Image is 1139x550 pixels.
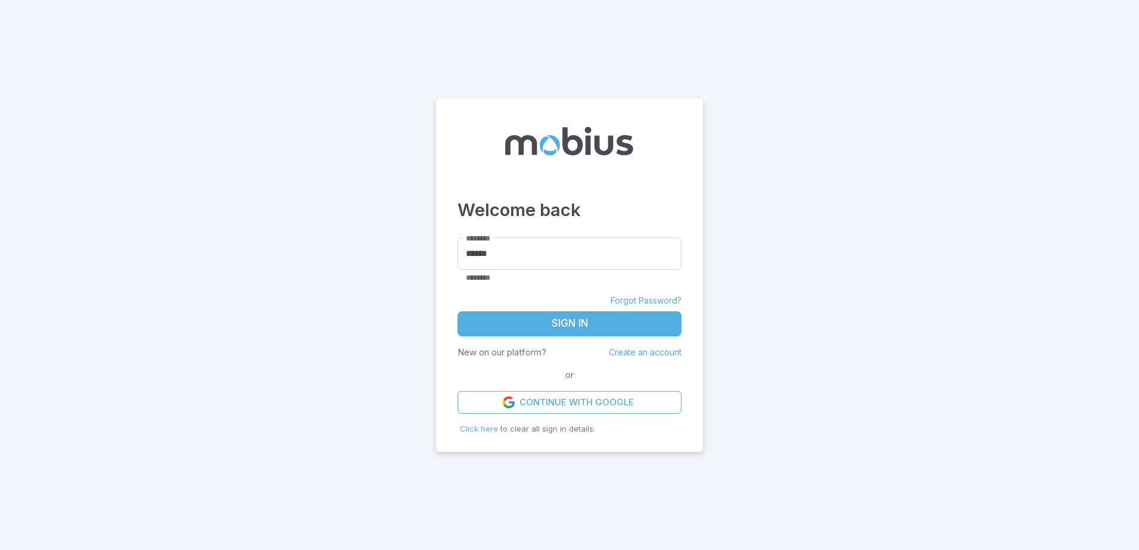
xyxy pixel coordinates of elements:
span: or [562,368,577,382]
h3: Welcome back [458,197,681,223]
span: Click here [460,424,498,433]
a: Forgot Password? [611,295,681,307]
a: Continue with Google [458,391,681,414]
a: Create an account [609,347,681,357]
p: New on our platform? [458,346,546,359]
p: to clear all sign in details. [460,423,679,435]
button: Sign In [458,311,681,336]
